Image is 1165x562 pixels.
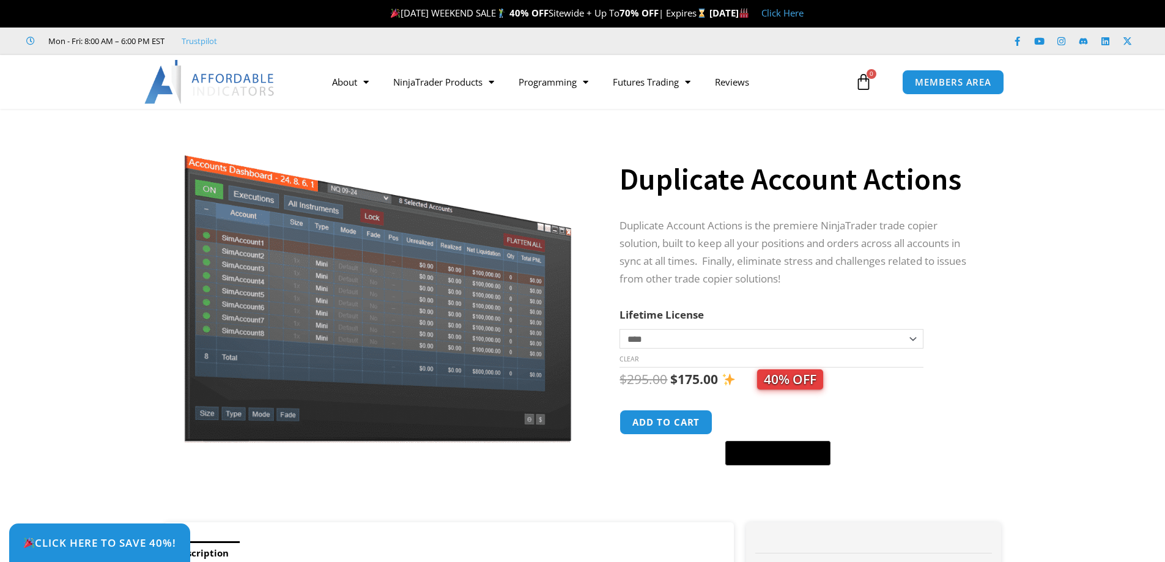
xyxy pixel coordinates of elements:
[506,68,601,96] a: Programming
[722,373,735,386] img: ✨
[381,68,506,96] a: NinjaTrader Products
[739,9,749,18] img: 🏭
[902,70,1004,95] a: MEMBERS AREA
[915,78,991,87] span: MEMBERS AREA
[497,9,506,18] img: 🏌️‍♂️
[725,441,830,465] button: Buy with GPay
[181,130,574,443] img: Screenshot 2024-08-26 15414455555
[837,64,890,100] a: 0
[182,34,217,48] a: Trustpilot
[320,68,852,96] nav: Menu
[867,69,876,79] span: 0
[723,408,833,437] iframe: Secure express checkout frame
[703,68,761,96] a: Reviews
[670,371,678,388] span: $
[619,355,638,363] a: Clear options
[757,369,823,390] span: 40% OFF
[9,523,190,562] a: 🎉Click Here to save 40%!
[391,9,400,18] img: 🎉
[23,538,176,548] span: Click Here to save 40%!
[24,538,34,548] img: 🎉
[619,7,659,19] strong: 70% OFF
[509,7,549,19] strong: 40% OFF
[697,9,706,18] img: ⌛
[619,217,977,288] p: Duplicate Account Actions is the premiere NinjaTrader trade copier solution, built to keep all yo...
[619,371,667,388] bdi: 295.00
[670,371,718,388] bdi: 175.00
[388,7,709,19] span: [DATE] WEEKEND SALE Sitewide + Up To | Expires
[619,410,712,435] button: Add to cart
[709,7,749,19] strong: [DATE]
[619,371,627,388] span: $
[619,308,704,322] label: Lifetime License
[619,158,977,201] h1: Duplicate Account Actions
[45,34,165,48] span: Mon - Fri: 8:00 AM – 6:00 PM EST
[761,7,804,19] a: Click Here
[601,68,703,96] a: Futures Trading
[320,68,381,96] a: About
[144,60,276,104] img: LogoAI | Affordable Indicators – NinjaTrader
